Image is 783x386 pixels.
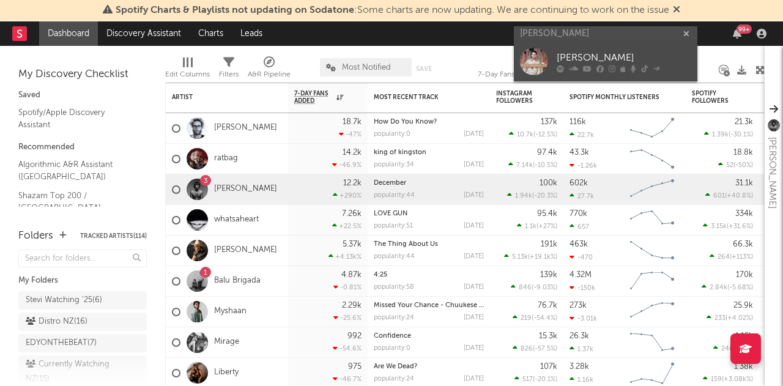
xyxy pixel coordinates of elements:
div: 1.38k [734,363,753,371]
div: 12.2k [343,179,362,187]
span: +4.02 % [727,315,751,322]
div: 975 [348,363,362,371]
div: popularity: 44 [374,253,415,260]
span: +3.08k % [724,376,751,383]
div: 31.1k [735,179,753,187]
div: 76.7k [538,302,557,310]
a: The Thing About Us [374,241,438,248]
div: ( ) [504,253,557,261]
div: 107k [540,363,557,371]
div: 139k [540,271,557,279]
div: ( ) [513,344,557,352]
div: 2.29k [342,302,362,310]
div: -0.81 % [333,283,362,291]
svg: Chart title [625,174,680,205]
button: Save [416,65,432,72]
span: 1.94k [515,193,532,199]
div: 137k [541,118,557,126]
div: 26.3k [570,332,589,340]
a: Stevi Watching '25(6) [18,291,147,310]
span: +31.6 % [729,223,751,230]
div: My Discovery Checklist [18,67,147,82]
div: ( ) [718,161,753,169]
div: 15.3k [539,332,557,340]
div: -54.6 % [333,344,362,352]
span: : Some charts are now updating. We are continuing to work on the issue [116,6,669,15]
span: 7-Day Fans Added [294,90,333,105]
span: Most Notified [342,64,391,72]
div: popularity: 24 [374,376,414,382]
div: My Folders [18,273,147,288]
div: +290 % [333,191,362,199]
a: Mirage [214,337,239,347]
a: king of kingston [374,149,426,156]
div: ( ) [705,191,753,199]
div: Folders [18,229,53,243]
svg: Chart title [625,205,680,236]
div: Filters [219,52,239,87]
input: Search for artists [514,26,697,42]
div: EDYONTHEBEAT ( 7 ) [26,336,97,351]
span: -10.5 % [535,162,555,169]
div: king of kingston [374,149,484,156]
span: +40.8 % [727,193,751,199]
span: 517 [522,376,533,383]
div: 99 + [737,24,752,34]
div: [PERSON_NAME] [765,137,779,209]
div: ( ) [507,191,557,199]
a: Are We Dead? [374,363,417,370]
div: 463k [570,240,588,248]
div: 18.7k [343,118,362,126]
a: Leads [232,21,271,46]
div: 14.2k [343,149,362,157]
span: 1.1k [525,223,536,230]
span: -9.03 % [533,284,555,291]
button: 99+ [733,29,741,39]
span: -20.3 % [534,193,555,199]
div: ( ) [704,130,753,138]
div: ( ) [703,375,753,383]
div: Missed Your Chance - Chuukese Version [374,302,484,309]
a: Spotify/Apple Discovery Assistant [18,106,135,131]
div: 95.4k [537,210,557,218]
span: 846 [519,284,532,291]
svg: Chart title [625,327,680,358]
div: -470 [570,253,593,261]
div: Confidence [374,333,484,340]
a: [PERSON_NAME] [214,245,277,256]
span: 10.7k [517,132,533,138]
div: Spotify Followers [692,90,735,105]
a: Discovery Assistant [98,21,190,46]
div: popularity: 24 [374,314,414,321]
svg: Chart title [625,297,680,327]
div: 27.7k [570,192,594,200]
div: 1.37k [570,345,593,353]
div: 4.87k [341,271,362,279]
a: EDYONTHEBEAT(7) [18,334,147,352]
svg: Chart title [625,113,680,144]
button: Tracked Artists(114) [80,233,147,239]
div: [DATE] [464,345,484,352]
div: Are We Dead? [374,363,484,370]
div: 5.37k [343,240,362,248]
span: Dismiss [673,6,680,15]
div: ( ) [511,283,557,291]
div: 3.28k [570,363,589,371]
div: 4:25 [374,272,484,278]
div: ( ) [713,344,753,352]
div: 992 [347,332,362,340]
a: Confidence [374,333,411,340]
div: 191k [541,240,557,248]
div: [DATE] [464,376,484,382]
div: Spotify Monthly Listeners [570,94,661,101]
div: Stevi Watching '25 ( 6 ) [26,293,102,308]
div: LOVE GUN [374,210,484,217]
span: -20.1 % [535,376,555,383]
div: popularity: 0 [374,131,410,138]
div: 25.9k [733,302,753,310]
span: -57.5 % [535,346,555,352]
div: Edit Columns [165,67,210,82]
a: [PERSON_NAME] [214,184,277,195]
span: -12.5 % [535,132,555,138]
span: 219 [521,315,532,322]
